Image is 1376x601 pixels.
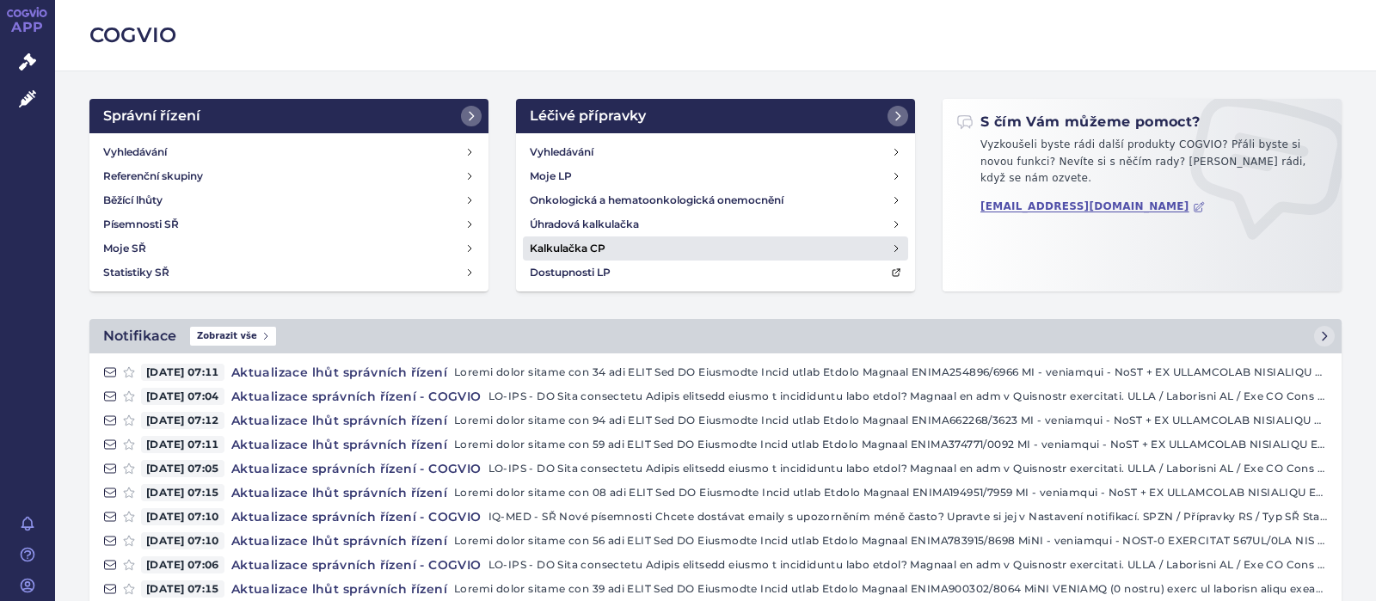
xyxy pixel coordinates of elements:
h2: COGVIO [89,21,1342,50]
span: [DATE] 07:06 [141,556,224,573]
h4: Aktualizace lhůt správních řízení [224,412,454,429]
span: [DATE] 07:11 [141,364,224,381]
a: Úhradová kalkulačka [523,212,908,236]
a: Běžící lhůty [96,188,482,212]
span: [DATE] 07:12 [141,412,224,429]
h2: S čím Vám můžeme pomoct? [956,113,1201,132]
h4: Referenční skupiny [103,168,203,185]
h4: Aktualizace lhůt správních řízení [224,436,454,453]
h4: Kalkulačka CP [530,240,605,257]
span: [DATE] 07:10 [141,508,224,525]
h4: Aktualizace správních řízení - COGVIO [224,460,488,477]
span: [DATE] 07:11 [141,436,224,453]
h4: Moje SŘ [103,240,146,257]
a: Moje SŘ [96,236,482,261]
a: Kalkulačka CP [523,236,908,261]
h4: Vyhledávání [103,144,167,161]
h4: Aktualizace lhůt správních řízení [224,532,454,549]
p: LO-IPS - DO Sita consectetu Adipis elitsedd eiusmo t incididuntu labo etdol? Magnaal en adm v Qui... [488,388,1328,405]
p: Loremi dolor sitame con 34 adi ELIT Sed DO Eiusmodte Incid utlab Etdolo Magnaal ENIMA254896/6966 ... [454,364,1328,381]
h4: Onkologická a hematoonkologická onemocnění [530,192,783,209]
p: Loremi dolor sitame con 08 adi ELIT Sed DO Eiusmodte Incid utlab Etdolo Magnaal ENIMA194951/7959 ... [454,484,1328,501]
p: Loremi dolor sitame con 94 adi ELIT Sed DO Eiusmodte Incid utlab Etdolo Magnaal ENIMA662268/3623 ... [454,412,1328,429]
a: Dostupnosti LP [523,261,908,285]
p: LO-IPS - DO Sita consectetu Adipis elitsedd eiusmo t incididuntu labo etdol? Magnaal en adm v Qui... [488,460,1328,477]
a: Moje LP [523,164,908,188]
span: [DATE] 07:10 [141,532,224,549]
h4: Dostupnosti LP [530,264,611,281]
p: Vyzkoušeli byste rádi další produkty COGVIO? Přáli byste si novou funkci? Nevíte si s něčím rady?... [956,137,1328,194]
h4: Aktualizace správních řízení - COGVIO [224,388,488,405]
a: Léčivé přípravky [516,99,915,133]
h2: Léčivé přípravky [530,106,646,126]
p: LO-IPS - DO Sita consectetu Adipis elitsedd eiusmo t incididuntu labo etdol? Magnaal en adm v Qui... [488,556,1328,573]
span: [DATE] 07:05 [141,460,224,477]
h4: Vyhledávání [530,144,593,161]
p: Loremi dolor sitame con 56 adi ELIT Sed DO Eiusmodte Incid utlab Etdolo Magnaal ENIMA783915/8698 ... [454,532,1328,549]
a: Správní řízení [89,99,488,133]
span: [DATE] 07:04 [141,388,224,405]
a: Písemnosti SŘ [96,212,482,236]
a: NotifikaceZobrazit vše [89,319,1342,353]
a: [EMAIL_ADDRESS][DOMAIN_NAME] [980,200,1205,213]
span: [DATE] 07:15 [141,484,224,501]
h4: Aktualizace správních řízení - COGVIO [224,508,488,525]
a: Onkologická a hematoonkologická onemocnění [523,188,908,212]
h2: Notifikace [103,326,176,346]
h4: Aktualizace lhůt správních řízení [224,484,454,501]
a: Vyhledávání [96,140,482,164]
h4: Úhradová kalkulačka [530,216,639,233]
a: Vyhledávání [523,140,908,164]
h2: Správní řízení [103,106,200,126]
h4: Aktualizace lhůt správních řízení [224,580,454,598]
p: Loremi dolor sitame con 39 adi ELIT Sed DO Eiusmodte Incid utlab Etdolo Magnaal ENIMA900302/8064 ... [454,580,1328,598]
p: Loremi dolor sitame con 59 adi ELIT Sed DO Eiusmodte Incid utlab Etdolo Magnaal ENIMA374771/0092 ... [454,436,1328,453]
h4: Běžící lhůty [103,192,163,209]
h4: Moje LP [530,168,572,185]
h4: Písemnosti SŘ [103,216,179,233]
span: [DATE] 07:15 [141,580,224,598]
a: Referenční skupiny [96,164,482,188]
h4: Statistiky SŘ [103,264,169,281]
span: Zobrazit vše [190,327,276,346]
h4: Aktualizace správních řízení - COGVIO [224,556,488,573]
a: Statistiky SŘ [96,261,482,285]
p: IQ-MED - SŘ Nové písemnosti Chcete dostávat emaily s upozorněním méně často? Upravte si jej v Nas... [488,508,1328,525]
h4: Aktualizace lhůt správních řízení [224,364,454,381]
